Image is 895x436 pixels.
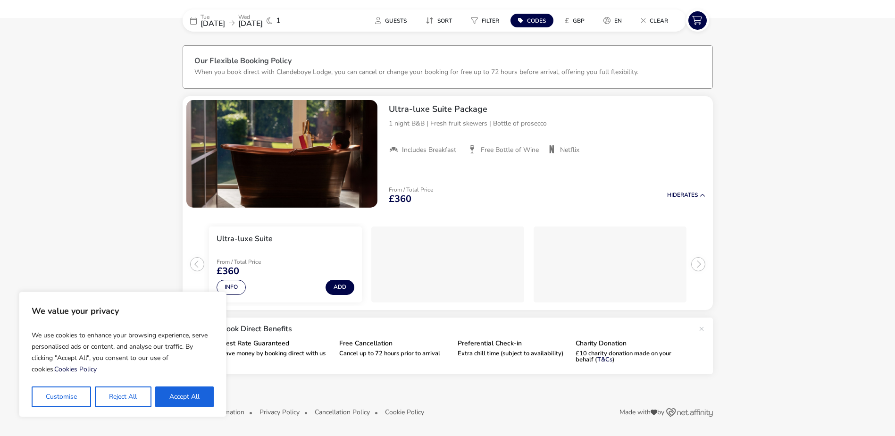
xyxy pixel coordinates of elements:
[238,18,263,29] span: [DATE]
[32,302,214,320] p: We value your privacy
[560,146,579,154] span: Netflix
[339,351,450,357] p: Cancel up to 72 hours prior to arrival
[201,18,225,29] span: [DATE]
[155,386,214,407] button: Accept All
[54,365,97,374] a: Cookies Policy
[389,187,433,193] p: From / Total Price
[183,9,324,32] div: Tue[DATE]Wed[DATE]1
[32,326,214,379] p: We use cookies to enhance your browsing experience, serve personalised ads or content, and analys...
[221,351,332,357] p: Save money by booking direct with us
[221,325,694,333] p: Book Direct Benefits
[389,118,705,128] p: 1 night B&B | Fresh fruit skewers | Bottle of prosecco
[326,280,354,295] button: Add
[667,191,680,199] span: Hide
[32,386,91,407] button: Customise
[527,17,546,25] span: Codes
[650,17,668,25] span: Clear
[576,340,686,347] p: Charity Donation
[95,386,151,407] button: Reject All
[217,280,246,295] button: Info
[201,14,225,20] p: Tue
[217,234,273,244] h3: Ultra-luxe Suite
[418,14,463,27] naf-pibe-menu-bar-item: Sort
[576,351,686,363] p: £10 charity donation made on your behalf ( )
[194,57,701,67] h3: Our Flexible Booking Policy
[557,14,596,27] naf-pibe-menu-bar-item: £GBP
[596,14,629,27] button: en
[510,14,557,27] naf-pibe-menu-bar-item: Codes
[418,14,460,27] button: Sort
[19,292,226,417] div: We value your privacy
[217,267,239,276] span: £360
[381,96,713,162] div: Ultra-luxe Suite Package 1 night B&B | Fresh fruit skewers | Bottle of prosecco Includes Breakfas...
[217,259,284,265] p: From / Total Price
[437,17,452,25] span: Sort
[529,223,691,306] swiper-slide: 3 / 3
[276,17,281,25] span: 1
[389,104,705,115] h2: Ultra-luxe Suite Package
[633,14,676,27] button: Clear
[557,14,592,27] button: £GBP
[573,17,585,25] span: GBP
[458,351,569,357] p: Extra chill time (subject to availability)
[186,100,377,208] swiper-slide: 1 / 1
[481,146,539,154] span: Free Bottle of Wine
[368,14,418,27] naf-pibe-menu-bar-item: Guests
[339,340,450,347] p: Free Cancellation
[482,17,499,25] span: Filter
[597,355,612,364] a: T&Cs
[238,14,263,20] p: Wed
[368,14,414,27] button: Guests
[614,17,622,25] span: en
[221,340,332,347] p: Best Rate Guaranteed
[259,409,300,416] button: Privacy Policy
[385,409,424,416] button: Cookie Policy
[315,409,370,416] button: Cancellation Policy
[367,223,529,306] swiper-slide: 2 / 3
[619,409,664,416] span: Made with by
[565,16,569,25] i: £
[385,17,407,25] span: Guests
[463,14,510,27] naf-pibe-menu-bar-item: Filter
[596,14,633,27] naf-pibe-menu-bar-item: en
[402,146,456,154] span: Includes Breakfast
[667,192,705,198] button: HideRates
[510,14,553,27] button: Codes
[204,223,367,306] swiper-slide: 1 / 3
[633,14,679,27] naf-pibe-menu-bar-item: Clear
[389,194,411,204] span: £360
[458,340,569,347] p: Preferential Check-in
[463,14,507,27] button: Filter
[194,67,638,76] p: When you book direct with Clandeboye Lodge, you can cancel or change your booking for free up to ...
